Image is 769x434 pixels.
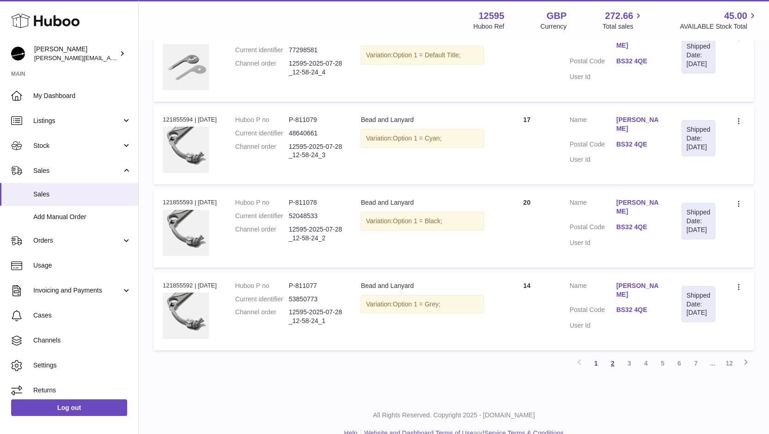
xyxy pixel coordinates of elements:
div: 121855593 | [DATE] [163,198,217,207]
dt: Postal Code [570,140,616,151]
span: Option 1 = Default Title; [393,51,461,59]
div: Shipped Date: [DATE] [687,291,710,318]
span: Usage [33,261,131,270]
a: [PERSON_NAME] [616,281,663,299]
span: AVAILABLE Stock Total [680,22,758,31]
dt: Postal Code [570,57,616,68]
td: 17 [493,106,560,184]
div: Huboo Ref [474,22,504,31]
a: 272.66 Total sales [603,10,644,31]
span: ... [704,355,721,372]
a: [PERSON_NAME] [616,116,663,133]
dd: P-811078 [289,198,343,207]
dt: Current identifier [235,46,289,55]
span: 272.66 [605,10,633,22]
span: Settings [33,361,131,370]
dd: 12595-2025-07-28_12-58-24_4 [289,59,343,77]
a: 1 [588,355,604,372]
span: [PERSON_NAME][EMAIL_ADDRESS][PERSON_NAME][DOMAIN_NAME] [34,54,235,61]
dt: Current identifier [235,212,289,220]
dt: User Id [570,73,616,81]
dd: 12595-2025-07-28_12-58-24_2 [289,225,343,243]
div: Currency [541,22,567,31]
strong: GBP [547,10,566,22]
span: Option 1 = Black; [393,217,443,225]
span: Cases [33,311,131,320]
dt: User Id [570,155,616,164]
span: Listings [33,116,122,125]
dt: Channel order [235,142,289,160]
dt: Huboo P no [235,281,289,290]
img: fh4-product-1.jpg [163,44,209,90]
dt: Name [570,116,616,135]
img: Windeler_lanyard_grey_141b78ed-6856-4627-8db5-cc1cb1b1526e.jpg [163,210,209,256]
div: [PERSON_NAME] [34,45,117,62]
dd: 12595-2025-07-28_12-58-24_3 [289,142,343,160]
dd: 48640661 [289,129,343,138]
dt: Huboo P no [235,116,289,124]
dd: P-811079 [289,116,343,124]
strong: 12595 [479,10,504,22]
div: 121855594 | [DATE] [163,116,217,124]
span: Sales [33,166,122,175]
div: Variation: [361,129,484,148]
div: Shipped Date: [DATE] [687,125,710,152]
span: Sales [33,190,131,199]
a: 6 [671,355,688,372]
div: Shipped Date: [DATE] [687,208,710,234]
td: 8 [493,23,560,101]
img: Windeler_lanyard_grey_141b78ed-6856-4627-8db5-cc1cb1b1526e.jpg [163,293,209,339]
div: Bead and Lanyard [361,198,484,207]
a: Log out [11,399,127,416]
dd: 52048533 [289,212,343,220]
a: BS32 4QE [616,57,663,66]
div: Variation: [361,295,484,314]
div: Bead and Lanyard [361,281,484,290]
span: Option 1 = Cyan; [393,134,442,142]
div: Bead and Lanyard [361,116,484,124]
span: 45.00 [724,10,747,22]
dt: Channel order [235,59,289,77]
img: Windeler_lanyard_grey_141b78ed-6856-4627-8db5-cc1cb1b1526e.jpg [163,127,209,173]
img: douglas@windeler.co [11,47,25,61]
dd: 53850773 [289,295,343,304]
a: 2 [604,355,621,372]
td: 14 [493,272,560,350]
div: Variation: [361,212,484,231]
dt: User Id [570,238,616,247]
dt: Name [570,198,616,218]
span: Total sales [603,22,644,31]
a: 5 [654,355,671,372]
dt: Current identifier [235,129,289,138]
dd: 77298581 [289,46,343,55]
p: All Rights Reserved. Copyright 2025 - [DOMAIN_NAME] [146,411,762,420]
dt: Channel order [235,308,289,325]
div: Variation: [361,46,484,65]
dt: Postal Code [570,223,616,234]
span: Channels [33,336,131,345]
span: Stock [33,141,122,150]
dd: 12595-2025-07-28_12-58-24_1 [289,308,343,325]
dt: Name [570,281,616,301]
a: 7 [688,355,704,372]
a: 12 [721,355,738,372]
dt: Channel order [235,225,289,243]
span: Option 1 = Grey; [393,300,441,308]
div: Shipped Date: [DATE] [687,42,710,68]
a: BS32 4QE [616,140,663,149]
a: [PERSON_NAME] [616,198,663,216]
a: BS32 4QE [616,223,663,232]
dt: Postal Code [570,306,616,317]
div: 121855592 | [DATE] [163,281,217,290]
dt: Current identifier [235,295,289,304]
span: Orders [33,236,122,245]
td: 20 [493,189,560,267]
a: 4 [638,355,654,372]
span: Invoicing and Payments [33,286,122,295]
dt: Name [570,32,616,52]
span: Add Manual Order [33,213,131,221]
span: My Dashboard [33,92,131,100]
a: [PERSON_NAME] [616,32,663,50]
a: BS32 4QE [616,306,663,314]
span: Returns [33,386,131,395]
